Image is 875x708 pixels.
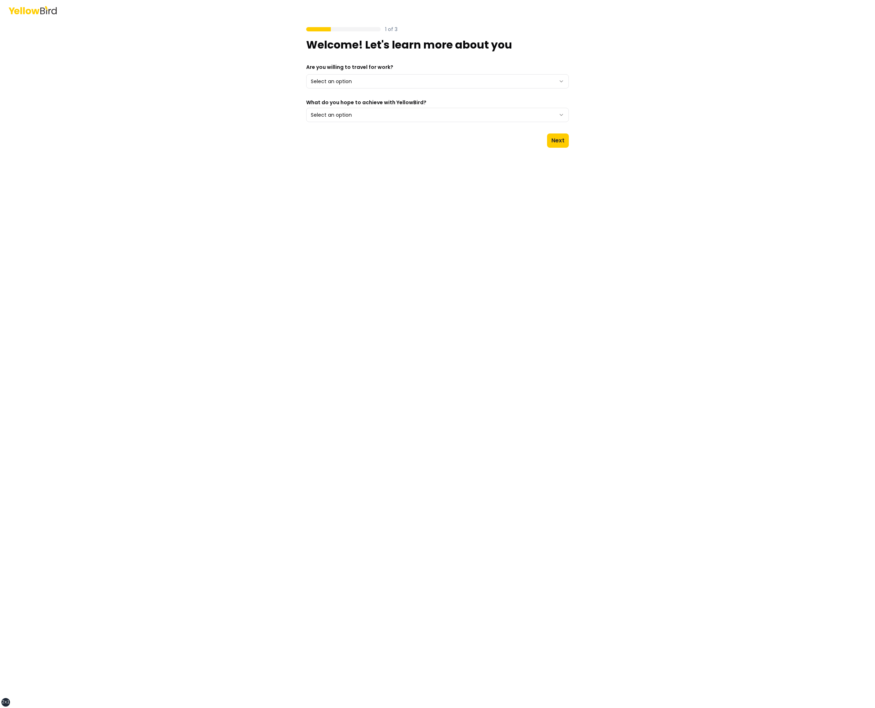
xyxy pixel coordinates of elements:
label: What do you hope to achieve with YellowBird? [306,100,569,105]
p: 1 of 3 [385,26,398,33]
label: Are you willing to travel for work? [306,64,393,71]
div: 2xl [2,699,10,705]
button: Next [547,133,569,148]
button: Select an option [306,108,569,122]
h1: Welcome! Let's learn more about you [306,39,569,51]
